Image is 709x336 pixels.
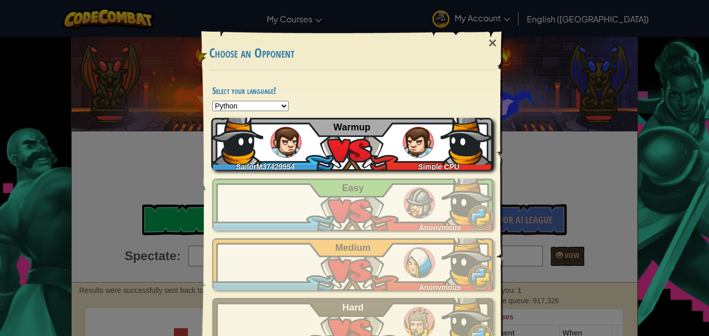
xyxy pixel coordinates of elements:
[442,233,494,285] img: bpQAAAABJRU5ErkJggg==
[404,187,435,219] img: humans_ladder_easy.png
[212,86,494,96] h4: Select your language!
[404,247,435,278] img: humans_ladder_medium.png
[441,113,493,165] img: bpQAAAABJRU5ErkJggg==
[343,302,364,313] span: Hard
[270,127,302,158] img: humans_ladder_tutorial.png
[419,223,461,232] span: Anonymous
[212,238,494,290] a: Anonymous
[236,163,294,171] span: SailorM37429554
[403,127,434,158] img: humans_ladder_tutorial.png
[418,163,459,171] span: Simple CPU
[333,122,370,132] span: Warmup
[342,183,364,193] span: Easy
[209,46,497,60] h3: Choose an Opponent
[211,113,263,165] img: bpQAAAABJRU5ErkJggg==
[442,173,494,225] img: bpQAAAABJRU5ErkJggg==
[335,243,371,253] span: Medium
[419,283,461,291] span: Anonymous
[212,179,494,231] a: Anonymous
[481,28,505,58] div: ×
[212,118,494,170] a: SailorM37429554Simple CPU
